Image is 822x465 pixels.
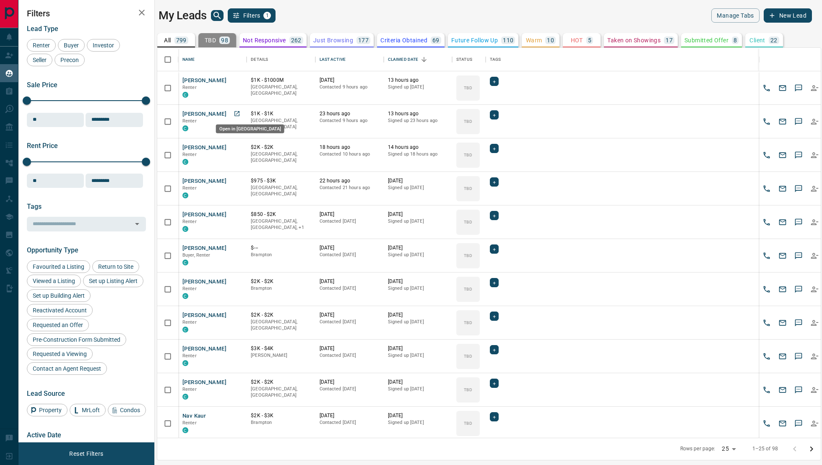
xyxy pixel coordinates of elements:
span: Seller [30,57,49,63]
p: [DATE] [320,278,380,285]
p: TBD [464,152,472,158]
p: 98 [221,37,228,43]
div: + [490,278,499,287]
div: Open in [GEOGRAPHIC_DATA] [216,125,284,133]
div: Last Active [315,48,384,71]
button: Call [760,350,773,363]
button: Nav Kaur [182,412,206,420]
p: All [164,37,171,43]
p: TBD [464,286,472,292]
svg: Call [762,386,771,394]
div: Details [247,48,315,71]
p: Signed up [DATE] [388,285,448,292]
button: Email [776,417,789,430]
svg: Call [762,319,771,327]
p: [PERSON_NAME] [251,352,311,359]
span: Renter [182,219,197,224]
div: Name [182,48,195,71]
p: Signed up [DATE] [388,84,448,91]
p: $3K - $4K [251,345,311,352]
div: Details [251,48,268,71]
p: [GEOGRAPHIC_DATA], [GEOGRAPHIC_DATA] [251,319,311,332]
p: Brampton [251,252,311,258]
button: Reallocate [808,317,821,329]
p: Signed up [DATE] [388,386,448,392]
p: 22 [770,37,778,43]
button: Call [760,115,773,128]
p: 110 [503,37,513,43]
svg: Call [762,151,771,159]
svg: Email [778,184,787,193]
span: Reactivated Account [30,307,90,314]
button: Email [776,115,789,128]
div: condos.ca [182,226,188,232]
svg: Reallocate [810,84,819,92]
svg: Email [778,117,787,126]
span: 1 [264,13,270,18]
div: Renter [27,39,56,52]
div: condos.ca [182,192,188,198]
p: TBD [464,252,472,259]
button: Email [776,249,789,262]
svg: Call [762,184,771,193]
button: SMS [792,283,805,296]
button: Reallocate [808,417,821,430]
span: Renter [182,118,197,124]
button: SMS [792,149,805,161]
div: + [490,177,499,187]
p: Contacted [DATE] [320,319,380,325]
div: Tags [486,48,760,71]
button: Reallocate [808,350,821,363]
div: Name [178,48,247,71]
p: 13 hours ago [388,110,448,117]
p: 23 hours ago [320,110,380,117]
button: Email [776,283,789,296]
div: Status [452,48,486,71]
p: 69 [432,37,440,43]
p: Submitted Offer [684,37,728,43]
p: Criteria Obtained [380,37,427,43]
button: [PERSON_NAME] [182,345,226,353]
p: Signed up 23 hours ago [388,117,448,124]
svg: Sms [794,218,803,226]
p: [DATE] [388,345,448,352]
p: [DATE] [320,211,380,218]
div: MrLoft [70,404,106,416]
div: Buyer [58,39,85,52]
p: [DATE] [388,244,448,252]
div: + [490,244,499,254]
div: Requested an Offer [27,319,89,331]
span: + [493,144,496,153]
div: Precon [55,54,85,66]
span: + [493,346,496,354]
p: Brampton [251,285,311,292]
div: condos.ca [182,260,188,265]
p: 17 [666,37,673,43]
p: Contacted [DATE] [320,386,380,392]
p: 18 hours ago [320,144,380,151]
svg: Reallocate [810,319,819,327]
span: Set up Building Alert [30,292,88,299]
button: SMS [792,182,805,195]
span: + [493,178,496,186]
span: Set up Listing Alert [86,278,140,284]
p: Signed up 18 hours ago [388,151,448,158]
p: [DATE] [388,379,448,386]
button: Reallocate [808,182,821,195]
button: SMS [792,115,805,128]
span: Renter [182,152,197,157]
button: [PERSON_NAME] [182,77,226,85]
svg: Email [778,252,787,260]
button: SMS [792,216,805,229]
div: Claimed Date [384,48,452,71]
span: Condos [117,407,143,413]
p: [DATE] [320,77,380,84]
p: $1K - $1000M [251,77,311,84]
p: Contacted 21 hours ago [320,184,380,191]
svg: Sms [794,184,803,193]
span: + [493,111,496,119]
div: condos.ca [182,360,188,366]
div: Set up Building Alert [27,289,91,302]
p: Contacted 9 hours ago [320,117,380,124]
div: Requested a Viewing [27,348,93,360]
